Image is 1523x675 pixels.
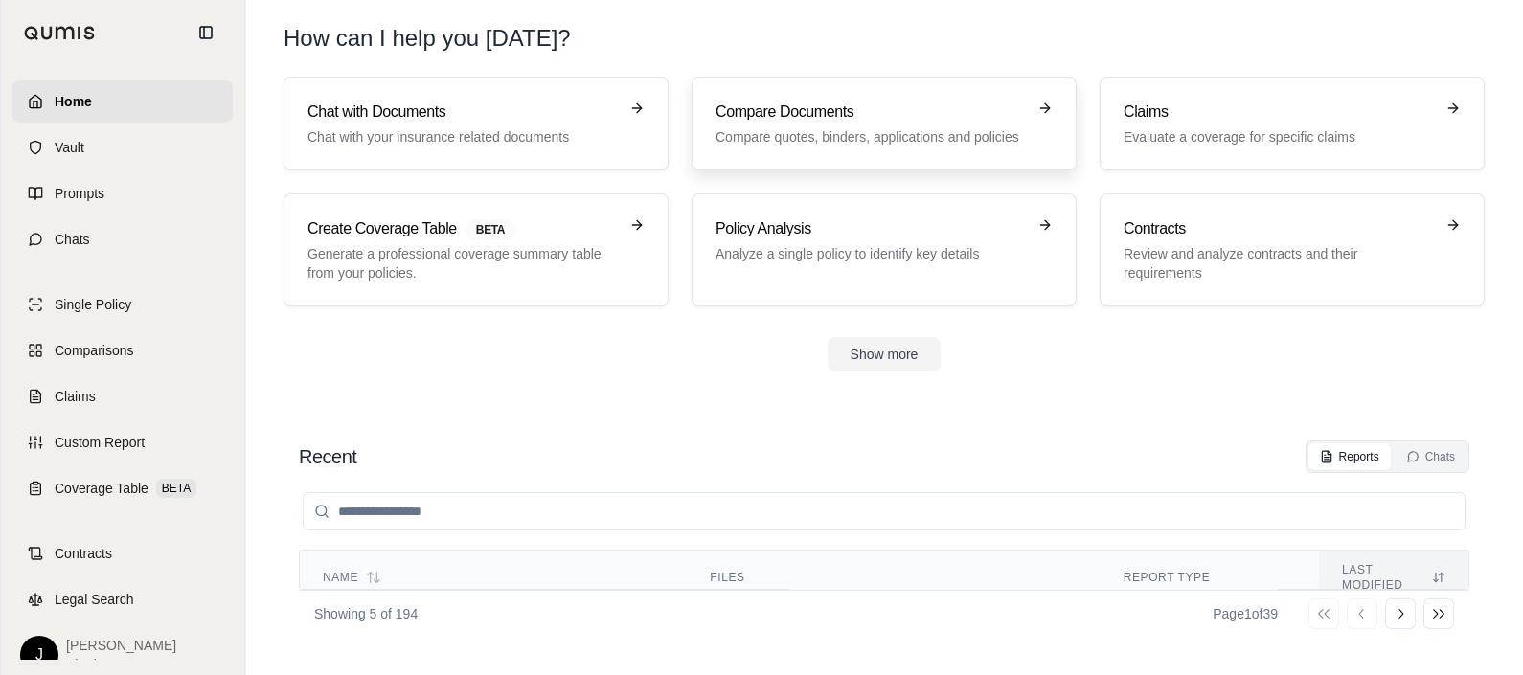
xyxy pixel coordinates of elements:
[1124,244,1434,282] p: Review and analyze contracts and their requirements
[55,387,96,406] span: Claims
[716,101,1026,124] h3: Compare Documents
[66,655,176,674] span: Alterity Group
[55,433,145,452] span: Custom Report
[1101,551,1319,605] th: Report Type
[12,172,233,214] a: Prompts
[12,578,233,620] a: Legal Search
[1308,443,1391,470] button: Reports
[1395,443,1466,470] button: Chats
[12,532,233,574] a: Contracts
[20,636,58,674] div: J
[1213,604,1278,623] div: Page 1 of 39
[687,551,1100,605] th: Files
[55,138,84,157] span: Vault
[55,590,134,609] span: Legal Search
[55,295,131,314] span: Single Policy
[12,421,233,463] a: Custom Report
[314,604,418,623] p: Showing 5 of 194
[828,337,942,371] button: Show more
[716,217,1026,240] h3: Policy Analysis
[55,230,90,249] span: Chats
[12,80,233,123] a: Home
[692,77,1077,170] a: Compare DocumentsCompare quotes, binders, applications and policies
[716,244,1026,263] p: Analyze a single policy to identify key details
[55,479,148,498] span: Coverage Table
[1406,449,1455,464] div: Chats
[307,127,618,146] p: Chat with your insurance related documents
[1124,217,1434,240] h3: Contracts
[55,544,112,563] span: Contracts
[692,193,1077,306] a: Policy AnalysisAnalyze a single policy to identify key details
[12,375,233,417] a: Claims
[1342,562,1445,593] div: Last modified
[12,329,233,371] a: Comparisons
[55,184,104,203] span: Prompts
[284,77,669,170] a: Chat with DocumentsChat with your insurance related documents
[1124,101,1434,124] h3: Claims
[1320,449,1379,464] div: Reports
[66,636,176,655] span: [PERSON_NAME]
[299,443,356,470] h2: Recent
[156,479,196,498] span: BETA
[1100,193,1485,306] a: ContractsReview and analyze contracts and their requirements
[307,244,618,282] p: Generate a professional coverage summary table from your policies.
[465,219,516,240] span: BETA
[55,92,92,111] span: Home
[307,101,618,124] h3: Chat with Documents
[307,217,618,240] h3: Create Coverage Table
[1124,127,1434,146] p: Evaluate a coverage for specific claims
[284,23,571,54] h1: How can I help you [DATE]?
[323,570,664,585] div: Name
[12,283,233,326] a: Single Policy
[12,218,233,260] a: Chats
[55,341,133,360] span: Comparisons
[191,17,221,48] button: Collapse sidebar
[1100,77,1485,170] a: ClaimsEvaluate a coverage for specific claims
[12,467,233,509] a: Coverage TableBETA
[284,193,669,306] a: Create Coverage TableBETAGenerate a professional coverage summary table from your policies.
[716,127,1026,146] p: Compare quotes, binders, applications and policies
[24,26,96,40] img: Qumis Logo
[12,126,233,169] a: Vault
